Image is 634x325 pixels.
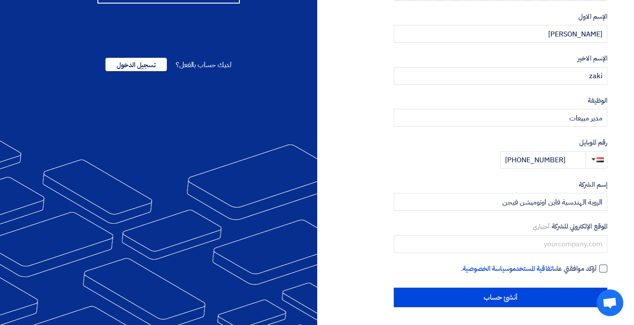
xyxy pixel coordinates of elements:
a: اتفاقية المستخدم [513,264,554,273]
input: yourcompany.com [394,235,607,253]
a: سياسة الخصوصية [463,264,509,273]
span: أختياري [533,222,550,231]
input: أدخل الوظيفة ... [394,109,607,127]
input: أدخل رقم الموبايل ... [500,151,586,169]
input: أدخل إسم الشركة ... [394,193,607,211]
label: الوظيفة [394,96,607,106]
a: تسجيل الدخول [105,60,167,70]
label: الإسم الاول [394,12,607,22]
span: أؤكد موافقتي على و . [461,264,597,274]
span: تسجيل الدخول [105,58,167,71]
input: أدخل الإسم الاخير ... [394,67,607,85]
span: لديك حساب بالفعل؟ [176,60,231,70]
label: إسم الشركة [394,180,607,190]
label: رقم الموبايل [394,137,607,148]
input: أدخل الإسم الاول ... [394,25,607,43]
label: الموقع الإلكتروني للشركة [394,221,607,232]
input: أنشئ حساب [394,288,607,307]
div: Open chat [597,289,623,316]
label: الإسم الاخير [394,53,607,64]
